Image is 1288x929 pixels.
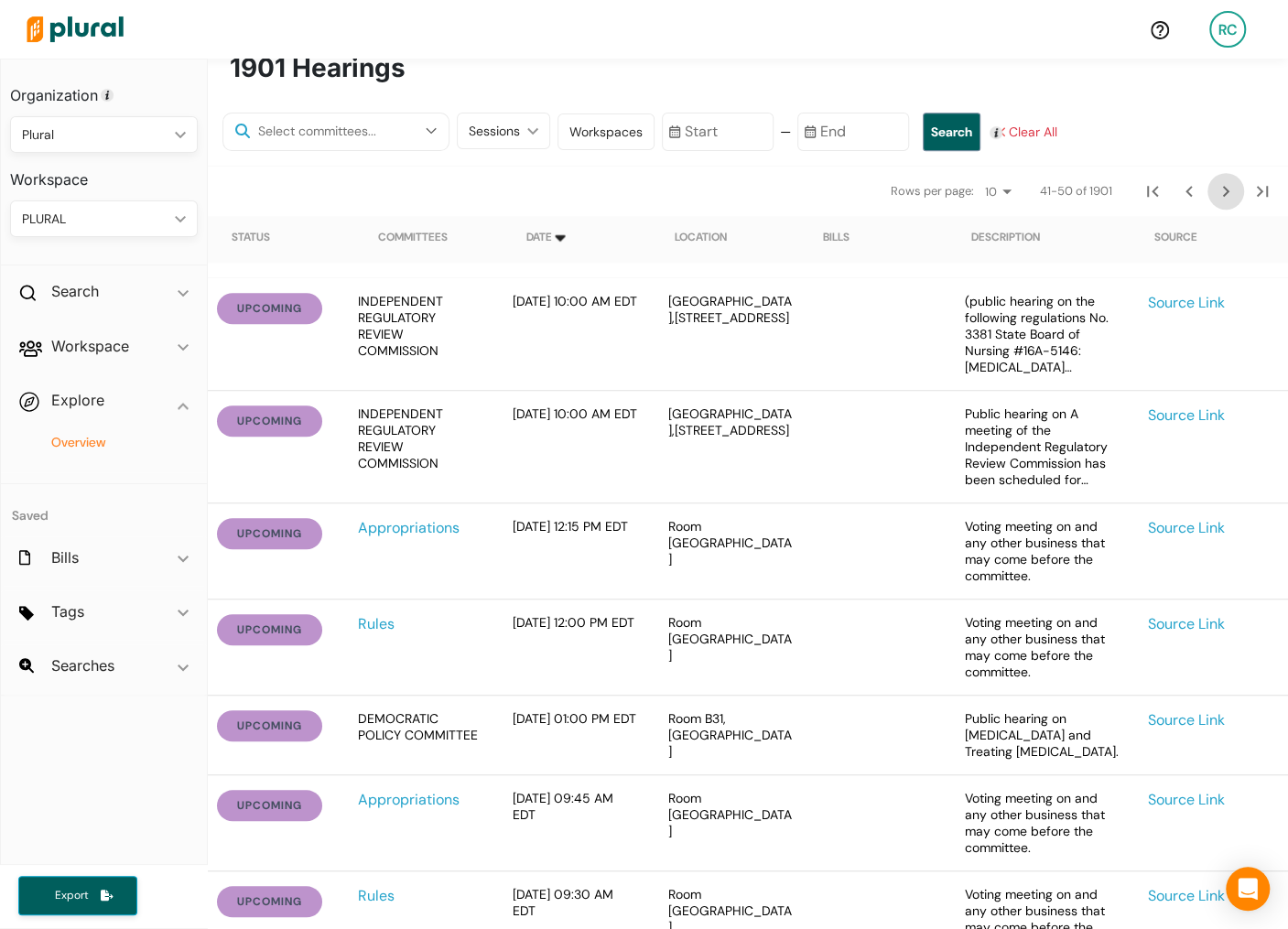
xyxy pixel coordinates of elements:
[51,547,79,567] h2: Bills
[232,231,270,244] div: Status
[378,211,448,263] div: Committees
[988,124,1004,141] div: Tooltip anchor
[1207,173,1244,210] button: Next Page
[10,69,198,109] h3: Organization
[498,614,654,680] div: [DATE] 12:00 PM EDT
[217,405,322,437] button: upcoming
[358,790,460,809] a: Appropriations
[51,281,99,301] h2: Search
[498,405,654,488] div: [DATE] 10:00 AM EDT
[498,518,654,584] div: [DATE] 12:15 PM EDT
[964,518,1118,584] div: Voting meeting on and any other business that may come before the committee.
[358,293,484,359] div: INDEPENDENT REGULATORY REVIEW COMMISSION
[1154,231,1197,244] div: Source
[891,182,974,200] span: Rows per page:
[237,797,302,814] span: upcoming
[358,710,484,743] div: DEMOCRATIC POLICY COMMITTEE
[995,113,1062,151] button: Clear All
[217,614,322,645] button: upcoming
[1134,173,1171,210] button: First Page
[51,336,129,356] h2: Workspace
[964,790,1118,856] div: Voting meeting on and any other business that may come before the committee.
[22,125,168,145] div: Plural
[964,614,1118,680] div: Voting meeting on and any other business that may come before the committee.
[526,231,552,244] div: Date
[654,293,809,375] div: [GEOGRAPHIC_DATA],[STREET_ADDRESS]
[358,518,460,537] a: Appropriations
[498,710,654,760] div: [DATE] 01:00 PM EDT
[971,211,1040,263] div: Description
[469,122,520,141] div: Sessions
[1147,790,1224,809] a: Source Link
[18,876,137,915] button: Export
[964,710,1118,760] div: Public hearing on [MEDICAL_DATA] and Treating [MEDICAL_DATA].
[1009,123,1057,142] span: Clear All
[1171,173,1207,210] button: Previous Page
[1226,867,1270,911] div: Open Intercom Messenger
[1244,173,1281,210] button: Last Page
[823,231,850,244] div: Bills
[498,790,654,856] div: [DATE] 09:45 AM EDT
[230,53,406,84] h2: 1901 Hearings
[1147,886,1224,905] a: Source Link
[237,621,302,638] span: upcoming
[526,211,568,263] div: Date
[28,434,189,451] a: Overview
[964,405,1118,488] div: Public hearing on A meeting of the Independent Regulatory Review Commission has been scheduled fo...
[1040,182,1112,200] span: 41-50 of 1901
[654,790,809,856] div: Room [GEOGRAPHIC_DATA]
[971,231,1040,244] div: Description
[654,518,809,584] div: Room [GEOGRAPHIC_DATA]
[358,614,395,633] a: Rules
[217,293,322,324] button: upcoming
[1195,4,1261,55] a: RC
[1209,11,1246,48] div: RC
[1147,518,1224,537] a: Source Link
[378,231,448,244] div: Committees
[1147,614,1224,633] a: Source Link
[51,655,114,675] h2: Searches
[654,405,809,488] div: [GEOGRAPHIC_DATA],[STREET_ADDRESS]
[358,886,395,905] a: Rules
[1,484,207,529] h4: Saved
[99,87,115,103] div: Tooltip anchor
[237,300,302,317] span: upcoming
[823,211,850,263] div: Bills
[217,518,322,549] button: upcoming
[964,293,1118,375] div: (public hearing on the following regulations No. 3381 State Board of Nursing #16A-5146: [MEDICAL_...
[569,123,643,142] div: Workspaces
[358,405,484,471] div: INDEPENDENT REGULATORY REVIEW COMMISSION
[237,525,302,542] span: upcoming
[675,211,727,263] div: Location
[51,390,104,410] h2: Explore
[1147,710,1224,729] a: Source Link
[51,601,84,621] h2: Tags
[217,886,322,917] button: upcoming
[42,888,101,903] span: Export
[1147,405,1224,425] a: Source Link
[254,121,414,142] input: Select committees...
[923,113,980,151] button: Search
[797,113,909,151] input: End
[654,614,809,680] div: Room [GEOGRAPHIC_DATA]
[10,153,198,193] h3: Workspace
[237,718,302,734] span: upcoming
[217,710,322,741] button: upcoming
[1154,211,1197,263] div: Source
[237,413,302,429] span: upcoming
[498,293,654,375] div: [DATE] 10:00 AM EDT
[232,211,287,263] div: Status
[237,893,302,910] span: upcoming
[654,710,809,760] div: Room B31,[GEOGRAPHIC_DATA]
[217,790,322,821] button: upcoming
[1147,293,1224,312] a: Source Link
[662,113,774,151] input: Start
[675,231,727,244] div: Location
[22,210,168,229] div: PLURAL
